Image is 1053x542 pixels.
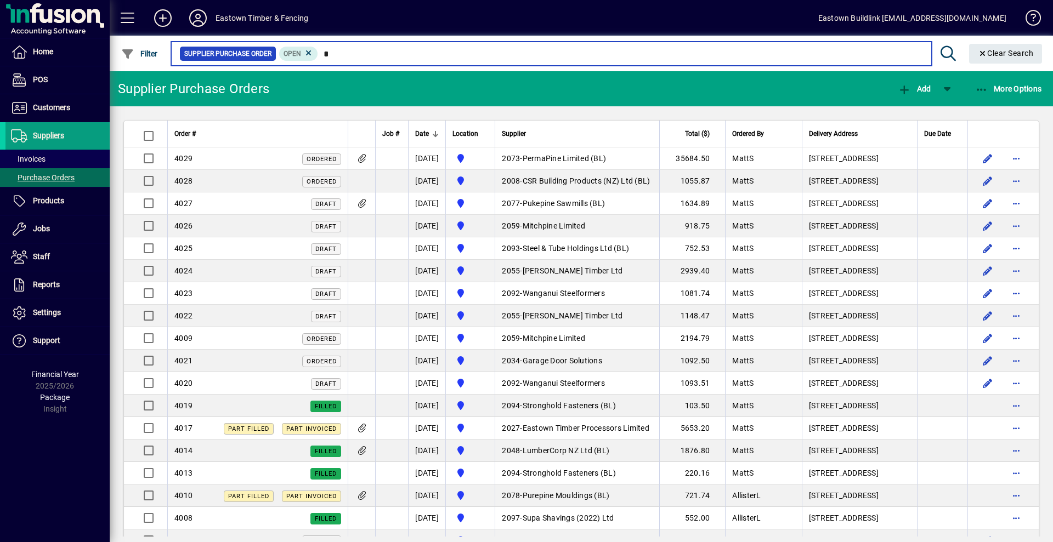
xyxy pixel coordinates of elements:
td: - [495,507,659,529]
span: 4009 [174,334,193,343]
span: Holyoake St [452,242,488,255]
button: More options [1007,284,1025,302]
td: - [495,305,659,327]
span: LumberCorp NZ Ltd (BL) [523,446,610,455]
span: 4014 [174,446,193,455]
span: Ordered [307,178,337,185]
span: MattS [732,469,754,477]
td: [DATE] [408,462,445,484]
span: Holyoake St [452,264,488,277]
td: [DATE] [408,395,445,417]
span: Draft [315,313,337,320]
td: [STREET_ADDRESS] [802,327,917,350]
td: [DATE] [408,327,445,350]
td: [DATE] [408,484,445,507]
td: [DATE] [408,417,445,440]
span: Holyoake St [452,354,488,367]
span: Draft [315,380,337,387]
div: Eastown Timber & Fencing [216,9,308,27]
span: MattS [732,379,754,387]
span: 2027 [502,424,520,432]
span: MattS [732,289,754,298]
span: 4020 [174,379,193,387]
td: 1092.50 [659,350,725,372]
td: [DATE] [408,507,445,529]
td: - [495,170,659,192]
button: Clear [969,44,1043,64]
td: - [495,462,659,484]
span: Holyoake St [452,421,488,435]
div: Eastown Buildlink [EMAIL_ADDRESS][DOMAIN_NAME] [818,9,1006,27]
span: Part Filled [228,493,269,500]
td: - [495,215,659,237]
button: More options [1007,397,1025,414]
span: Open [284,50,301,58]
td: - [495,192,659,215]
span: 4013 [174,469,193,477]
span: Filled [315,403,337,410]
td: [DATE] [408,237,445,260]
button: Edit [979,172,997,190]
div: Supplier [502,128,653,140]
span: PermaPine Limited (BL) [523,154,607,163]
td: 1876.80 [659,440,725,462]
td: - [495,260,659,282]
span: Job # [382,128,399,140]
span: 4023 [174,289,193,298]
span: CSR Building Products (NZ) Ltd (BL) [523,176,650,185]
span: Staff [33,252,50,261]
a: Settings [5,299,110,327]
span: Wanganui Steelformers [523,289,605,298]
span: Part Invoiced [286,493,337,500]
span: Holyoake St [452,489,488,502]
span: 4027 [174,199,193,208]
span: MattS [732,266,754,275]
span: Due Date [924,128,951,140]
button: Add [895,79,933,99]
a: Purchase Orders [5,168,110,187]
button: Edit [979,352,997,369]
td: [STREET_ADDRESS] [802,417,917,440]
button: Profile [180,8,216,28]
td: [DATE] [408,192,445,215]
button: More options [1007,307,1025,324]
button: More options [1007,352,1025,369]
span: 4017 [174,424,193,432]
span: Holyoake St [452,332,488,345]
span: Mitchpine Limited [523,221,585,230]
td: - [495,395,659,417]
td: [STREET_ADDRESS] [802,395,917,417]
td: 1055.87 [659,170,725,192]
td: [DATE] [408,147,445,170]
div: Ordered By [732,128,795,140]
span: 2034 [502,356,520,365]
button: Edit [979,307,997,324]
span: 2048 [502,446,520,455]
td: 5653.20 [659,417,725,440]
span: 2078 [502,491,520,500]
td: [DATE] [408,170,445,192]
span: 4026 [174,221,193,230]
button: More options [1007,172,1025,190]
div: Location [452,128,488,140]
span: MattS [732,154,754,163]
span: Stronghold Fasteners (BL) [523,401,616,410]
td: [STREET_ADDRESS] [802,484,917,507]
span: Holyoake St [452,152,488,165]
span: MattS [732,446,754,455]
span: 2093 [502,244,520,253]
button: More options [1007,487,1025,504]
button: More options [1007,150,1025,167]
td: 103.50 [659,395,725,417]
span: MattS [732,199,754,208]
td: [STREET_ADDRESS] [802,440,917,462]
td: [STREET_ADDRESS] [802,147,917,170]
span: More Options [975,84,1042,93]
span: Holyoake St [452,444,488,457]
span: Reports [33,280,60,289]
button: More options [1007,419,1025,437]
span: POS [33,75,48,84]
td: [DATE] [408,440,445,462]
td: - [495,372,659,395]
td: 1634.89 [659,192,725,215]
